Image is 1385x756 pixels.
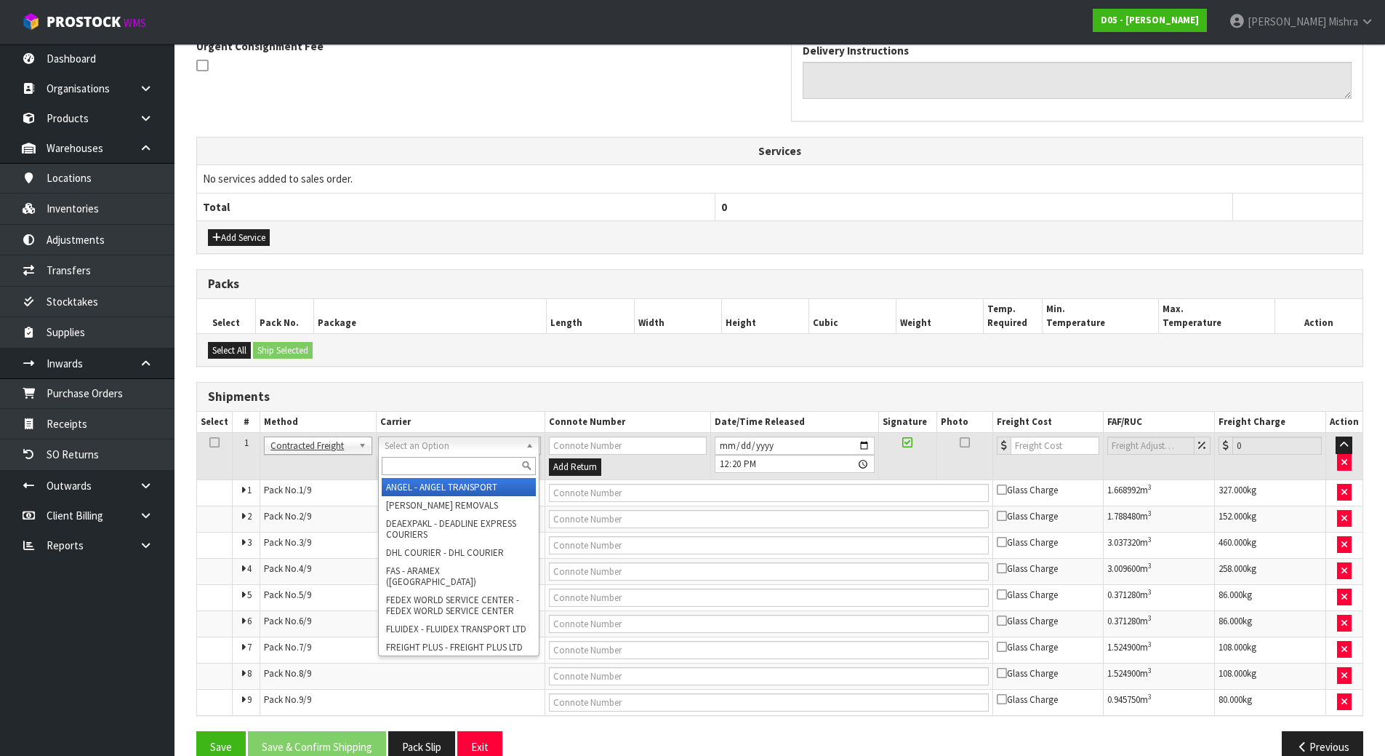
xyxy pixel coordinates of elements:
td: Pack No. [260,663,545,689]
input: Connote Number [549,562,989,581]
h3: Shipments [208,390,1352,404]
span: 3.009600 [1107,562,1140,575]
td: m [1104,689,1215,715]
span: 108.000 [1219,641,1247,653]
li: FEDEX WORLD SERVICE CENTER - FEDEX WORLD SERVICE CENTER [382,591,536,620]
span: Contracted Freight [270,437,352,455]
span: Glass Charge [997,510,1058,522]
input: Connote Number [549,589,989,607]
li: ANGEL - ANGEL TRANSPORT [382,478,536,496]
span: 2/9 [299,510,311,522]
label: Delivery Instructions [803,43,909,58]
th: Action [1325,412,1362,433]
li: DHL COURIER - DHL COURIER [382,544,536,562]
span: 80.000 [1219,693,1243,706]
th: Length [547,299,634,333]
button: Select All [208,342,251,359]
th: Action [1275,299,1362,333]
th: Freight Charge [1215,412,1326,433]
span: 1.524900 [1107,667,1140,680]
span: Glass Charge [997,693,1058,706]
span: 4/9 [299,562,311,575]
li: DEAEXPAKL - DEADLINE EXPRESS COURIERS [382,514,536,544]
td: m [1104,532,1215,558]
input: Freight Charge [1232,437,1322,455]
span: 1/9 [299,484,311,496]
span: 1.668992 [1107,484,1140,496]
label: Urgent Consignment Fee [196,39,324,54]
th: Min. Temperature [1042,299,1158,333]
td: kg [1215,689,1326,715]
small: WMS [124,16,146,30]
sup: 3 [1148,509,1152,518]
span: 7 [247,641,252,653]
input: Connote Number [549,437,707,455]
td: m [1104,506,1215,532]
span: 1.788480 [1107,510,1140,522]
span: Mishra [1328,15,1358,28]
td: m [1104,663,1215,689]
span: 86.000 [1219,589,1243,601]
td: kg [1215,558,1326,584]
span: 460.000 [1219,536,1247,549]
td: Pack No. [260,689,545,715]
th: Select [197,412,233,433]
span: 3 [247,536,252,549]
span: Glass Charge [997,615,1058,627]
span: 0.371280 [1107,589,1140,601]
th: Package [313,299,547,333]
td: m [1104,610,1215,637]
td: kg [1215,480,1326,506]
sup: 3 [1148,640,1152,649]
sup: 3 [1148,482,1152,492]
span: 2 [247,510,252,522]
span: 0.945750 [1107,693,1140,706]
span: 5/9 [299,589,311,601]
td: Pack No. [260,610,545,637]
span: Glass Charge [997,667,1058,680]
th: Max. Temperature [1158,299,1274,333]
td: m [1104,637,1215,663]
button: Ship Selected [253,342,313,359]
span: 108.000 [1219,667,1247,680]
span: 86.000 [1219,615,1243,627]
th: # [233,412,260,433]
span: 8 [247,667,252,680]
input: Connote Number [549,510,989,528]
span: Glass Charge [997,562,1058,575]
input: Connote Number [549,667,989,685]
td: Pack No. [260,506,545,532]
span: 6 [247,615,252,627]
img: cube-alt.png [22,12,40,31]
span: 258.000 [1219,562,1247,575]
span: 5 [247,589,252,601]
th: Services [197,138,1362,165]
li: FREIGHT PLUS - FREIGHT PLUS LTD [382,638,536,656]
th: Width [634,299,721,333]
span: 0.371280 [1107,615,1140,627]
th: Cubic [809,299,896,333]
th: Connote Number [545,412,710,433]
input: Freight Adjustment [1107,437,1195,455]
input: Connote Number [549,693,989,712]
button: Add Return [549,458,601,476]
td: No services added to sales order. [197,165,1362,193]
button: Add Service [208,229,270,247]
span: 7/9 [299,641,311,653]
td: m [1104,558,1215,584]
sup: 3 [1148,587,1152,597]
input: Freight Cost [1011,437,1099,455]
span: 1 [244,437,249,449]
li: [PERSON_NAME] REMOVALS [382,496,536,514]
input: Connote Number [549,641,989,659]
span: Select an Option [385,437,520,455]
th: Pack No. [255,299,313,333]
sup: 3 [1148,561,1152,570]
th: Temp. Required [984,299,1042,333]
span: [PERSON_NAME] [1248,15,1326,28]
th: Signature [879,412,936,433]
sup: 3 [1148,666,1152,675]
th: Freight Cost [993,412,1104,433]
td: m [1104,584,1215,610]
sup: 3 [1148,692,1152,701]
